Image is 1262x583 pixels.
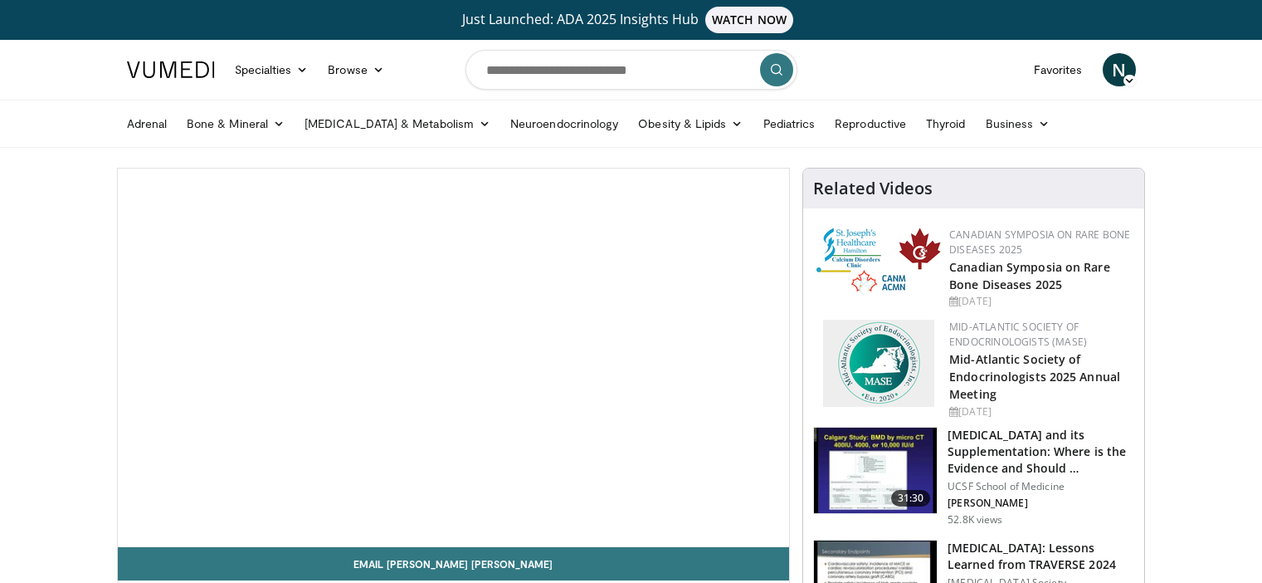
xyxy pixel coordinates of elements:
[948,480,1134,493] p: UCSF School of Medicine
[753,107,826,140] a: Pediatrics
[117,107,178,140] a: Adrenal
[891,490,931,507] span: 31:30
[705,7,793,33] span: WATCH NOW
[813,179,933,198] h4: Related Videos
[813,427,1134,527] a: 31:30 [MEDICAL_DATA] and its Supplementation: Where is the Evidence and Should … UCSF School of M...
[948,427,1134,477] h3: [MEDICAL_DATA] and its Supplementation: Where is the Evidence and Should …
[916,107,976,140] a: Thyroid
[129,7,1133,33] a: Just Launched: ADA 2025 Insights HubWATCH NOW
[814,428,937,514] img: 4bb25b40-905e-443e-8e37-83f056f6e86e.150x105_q85_crop-smart_upscale.jpg
[948,540,1134,573] h3: [MEDICAL_DATA]: Lessons Learned from TRAVERSE 2024
[949,228,1130,257] a: Canadian Symposia on Rare Bone Diseases 2025
[225,53,319,86] a: Specialties
[127,61,215,78] img: VuMedi Logo
[949,320,1087,349] a: Mid-Atlantic Society of Endocrinologists (MASE)
[465,50,797,90] input: Search topics, interventions
[118,547,790,581] a: Email [PERSON_NAME] [PERSON_NAME]
[1103,53,1136,86] a: N
[949,351,1120,402] a: Mid-Atlantic Society of Endocrinologists 2025 Annual Meeting
[948,513,1002,527] p: 52.8K views
[628,107,753,140] a: Obesity & Lipids
[825,107,916,140] a: Reproductive
[295,107,500,140] a: [MEDICAL_DATA] & Metabolism
[500,107,628,140] a: Neuroendocrinology
[1024,53,1093,86] a: Favorites
[177,107,295,140] a: Bone & Mineral
[949,294,1131,309] div: [DATE]
[949,259,1110,292] a: Canadian Symposia on Rare Bone Diseases 2025
[948,497,1134,510] p: [PERSON_NAME]
[318,53,394,86] a: Browse
[823,320,934,407] img: f382488c-070d-4809-84b7-f09b370f5972.png.150x105_q85_autocrop_double_scale_upscale_version-0.2.png
[118,169,790,547] video-js: Video Player
[976,107,1060,140] a: Business
[949,404,1131,419] div: [DATE]
[816,228,941,295] img: 59b7dea3-8883-45d6-a110-d30c6cb0f321.png.150x105_q85_autocrop_double_scale_upscale_version-0.2.png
